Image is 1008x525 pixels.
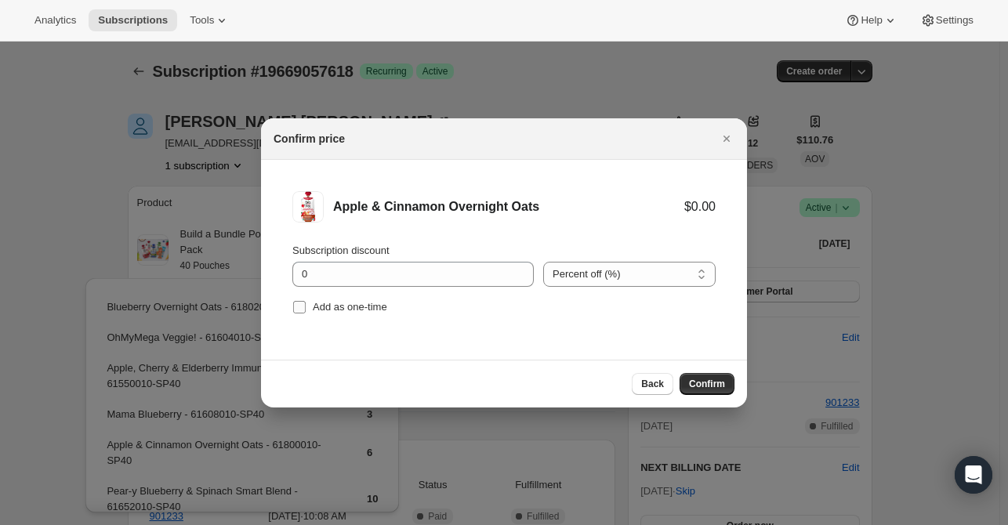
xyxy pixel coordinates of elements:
img: Apple & Cinnamon Overnight Oats [292,191,324,223]
div: Open Intercom Messenger [955,456,992,494]
button: Confirm [680,373,734,395]
button: Help [836,9,907,31]
span: Settings [936,14,974,27]
span: Help [861,14,882,27]
span: Tools [190,14,214,27]
div: Apple & Cinnamon Overnight Oats [333,199,684,215]
span: Back [641,378,664,390]
span: Subscription discount [292,244,390,256]
h2: Confirm price [274,131,345,147]
button: Analytics [25,9,85,31]
div: $0.00 [684,199,716,215]
button: Subscriptions [89,9,177,31]
button: Back [632,373,673,395]
span: Add as one-time [313,301,387,313]
button: Close [716,128,738,150]
span: Analytics [34,14,76,27]
button: Settings [911,9,983,31]
button: Tools [180,9,239,31]
span: Subscriptions [98,14,168,27]
span: Confirm [689,378,725,390]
